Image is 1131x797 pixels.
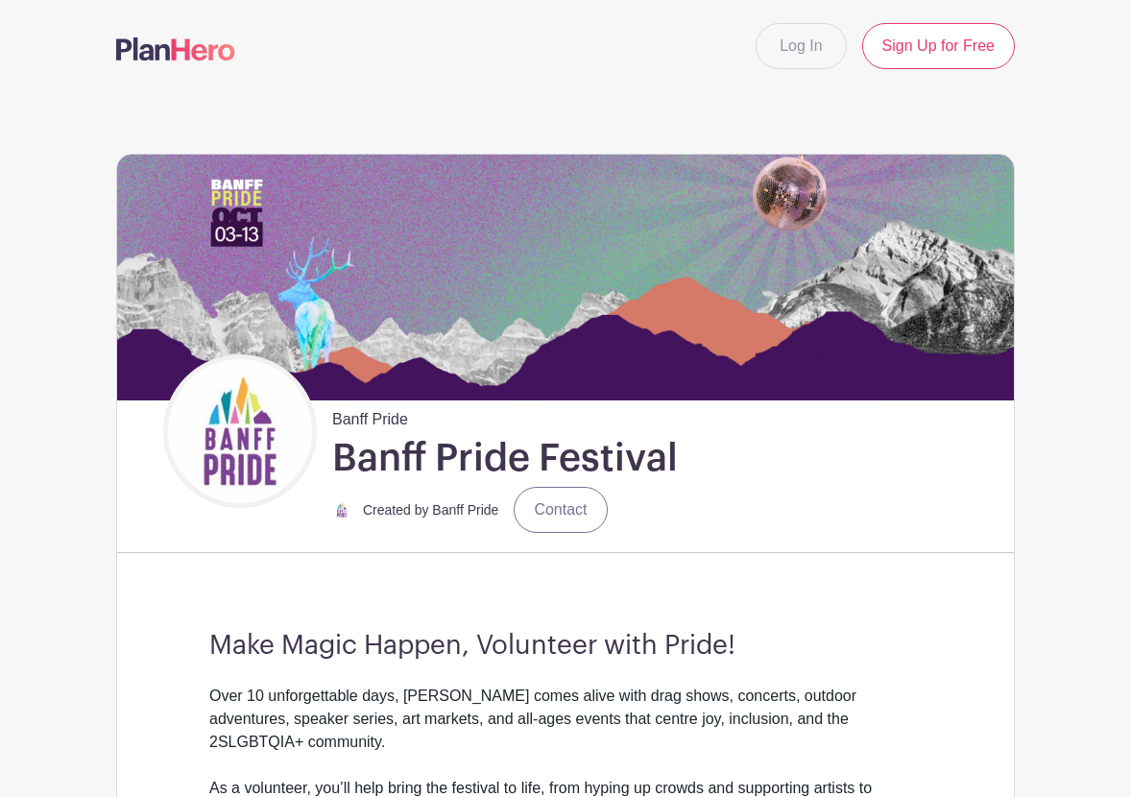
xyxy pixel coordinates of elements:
div: Over 10 unforgettable days, [PERSON_NAME] comes alive with drag shows, concerts, outdoor adventur... [209,685,922,777]
img: 3.jpg [168,359,312,503]
h1: Banff Pride Festival [332,435,678,483]
img: PlanHeroBanner1.png [117,155,1014,400]
a: Log In [756,23,846,69]
img: logo-507f7623f17ff9eddc593b1ce0a138ce2505c220e1c5a4e2b4648c50719b7d32.svg [116,37,235,60]
img: 3.jpg [332,500,351,519]
h3: Make Magic Happen, Volunteer with Pride! [209,630,922,662]
a: Sign Up for Free [862,23,1015,69]
small: Created by Banff Pride [363,502,498,518]
span: Banff Pride [332,400,408,431]
a: Contact [514,487,607,533]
